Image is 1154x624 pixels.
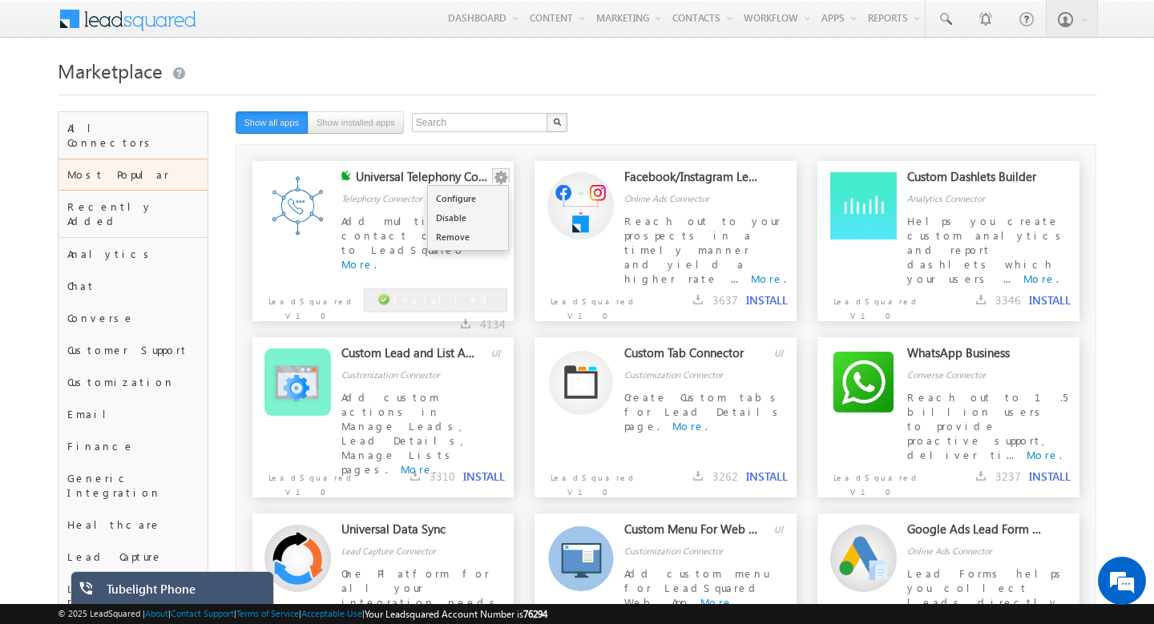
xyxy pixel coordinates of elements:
[218,493,291,515] em: Start Chat
[264,348,331,415] img: Alternate Logo
[624,390,784,433] span: Create Custom tabs for Lead Details page.
[624,345,761,368] div: Custom Tab Connector
[995,469,1021,484] span: 3237
[624,169,761,191] div: Facebook/Instagram Lead Ads
[59,509,208,541] div: Healthcare
[830,525,897,591] img: Alternate Logo
[58,58,163,83] span: Marketplace
[523,608,547,620] span: 76294
[693,471,703,481] img: downloads
[365,608,547,620] span: Your Leadsquared Account Number is
[341,390,470,476] span: Add custom actions in Manage Leads, Lead Details, Manage Lists pages.
[461,319,470,328] img: downloads
[746,293,788,308] button: INSTALL
[480,316,506,332] span: 4134
[263,8,301,46] div: Minimize live chat window
[995,292,1021,308] span: 3346
[428,208,508,227] a: Disable
[236,111,309,134] button: Show all apps
[547,525,614,591] img: Alternate Logo
[1027,448,1062,461] a: More.
[693,295,703,304] img: downloads
[535,462,640,499] p: LeadSquared V1.0
[463,469,505,484] button: INSTALL
[145,608,168,618] a: About
[59,191,208,237] div: Recently Added
[624,214,781,285] span: Reach out to your prospects in a timely manner and yield a higher rate ...
[356,169,492,191] div: Universal Telephony Connector
[1023,272,1059,285] a: More.
[712,469,738,484] span: 3262
[59,366,208,398] div: Customization
[252,462,357,499] p: LeadSquared V1.0
[410,471,420,481] img: downloads
[976,471,986,481] img: downloads
[341,171,351,180] img: checking status
[264,525,331,591] img: Alternate Logo
[430,469,455,484] span: 3310
[907,521,1043,544] div: Google Ads Lead Form Connector
[830,348,897,415] img: Alternate Logo
[264,172,331,239] img: Alternate Logo
[27,84,67,105] img: d_60004797649_company_0_60004797649
[549,350,613,415] img: Alternate Logo
[301,608,362,618] a: Acceptable Use
[59,238,208,270] div: Analytics
[907,214,1067,285] span: Helps you create custom analytics and report dashlets which your users ...
[21,148,293,480] textarea: Type your message and hit 'Enter'
[341,257,377,271] a: More.
[107,582,262,604] div: Tubelight Phone
[59,334,208,366] div: Customer Support
[547,172,614,239] img: Alternate Logo
[59,302,208,334] div: Converse
[624,566,769,609] span: Add custom menu for LeadSquared Web App.
[624,521,761,544] div: Custom Menu For Web App
[907,566,1067,623] span: Lead Forms helps you collect leads directly from your ad
[751,272,786,285] a: More.
[830,172,897,239] img: Alternate Logo
[907,169,1043,191] div: Custom Dashlets Builder
[393,292,493,306] span: Installed
[1029,469,1071,484] button: INSTALL
[535,286,640,323] p: LeadSquared V1.0
[746,469,788,484] button: INSTALL
[252,286,357,323] p: LeadSquared V1.0
[58,606,547,622] span: © 2025 LeadSquared | | | | |
[171,608,234,618] a: Contact Support
[59,430,208,462] div: Finance
[59,541,208,573] div: Lead Capture
[236,608,299,618] a: Terms of Service
[59,573,208,619] div: Lead Distribution
[1029,293,1071,308] button: INSTALL
[553,118,561,126] img: Search
[59,159,208,191] div: Most Popular
[341,521,478,544] div: Universal Data Sync
[59,112,208,159] div: All Connectors
[817,462,922,499] p: LeadSquared V1.0
[907,345,1043,368] div: WhatsApp Business
[308,111,404,134] button: Show installed apps
[59,398,208,430] div: Email
[817,286,922,323] p: LeadSquared V1.0
[907,390,1067,461] span: Reach out to 1.5 billion users to provide proactive support, deliver ti...
[712,292,738,308] span: 3637
[428,227,508,247] a: Remove
[700,595,736,609] a: More.
[341,566,501,609] span: One Platform for all your integration needs
[428,189,508,208] a: Configure
[341,214,486,256] span: Add multiple contact centres to LeadSquared
[976,295,986,304] img: downloads
[59,462,208,509] div: Generic Integration
[83,84,269,105] div: Chat with us now
[672,419,708,433] a: More.
[341,345,478,368] div: Custom Lead and List Actions
[59,270,208,302] div: Chat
